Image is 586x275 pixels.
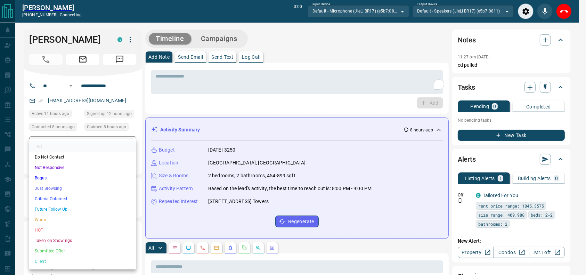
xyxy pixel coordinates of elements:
[29,152,136,162] li: Do Not Contact
[29,225,136,235] li: HOT
[29,235,136,246] li: Taken on Showings
[29,256,136,267] li: Client
[29,215,136,225] li: Warm
[29,204,136,215] li: Future Follow Up
[29,162,136,173] li: Not Responsive
[29,246,136,256] li: Submitted Offer
[29,183,136,194] li: Just Browsing
[29,194,136,204] li: Criteria Obtained
[29,173,136,183] li: Bogus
